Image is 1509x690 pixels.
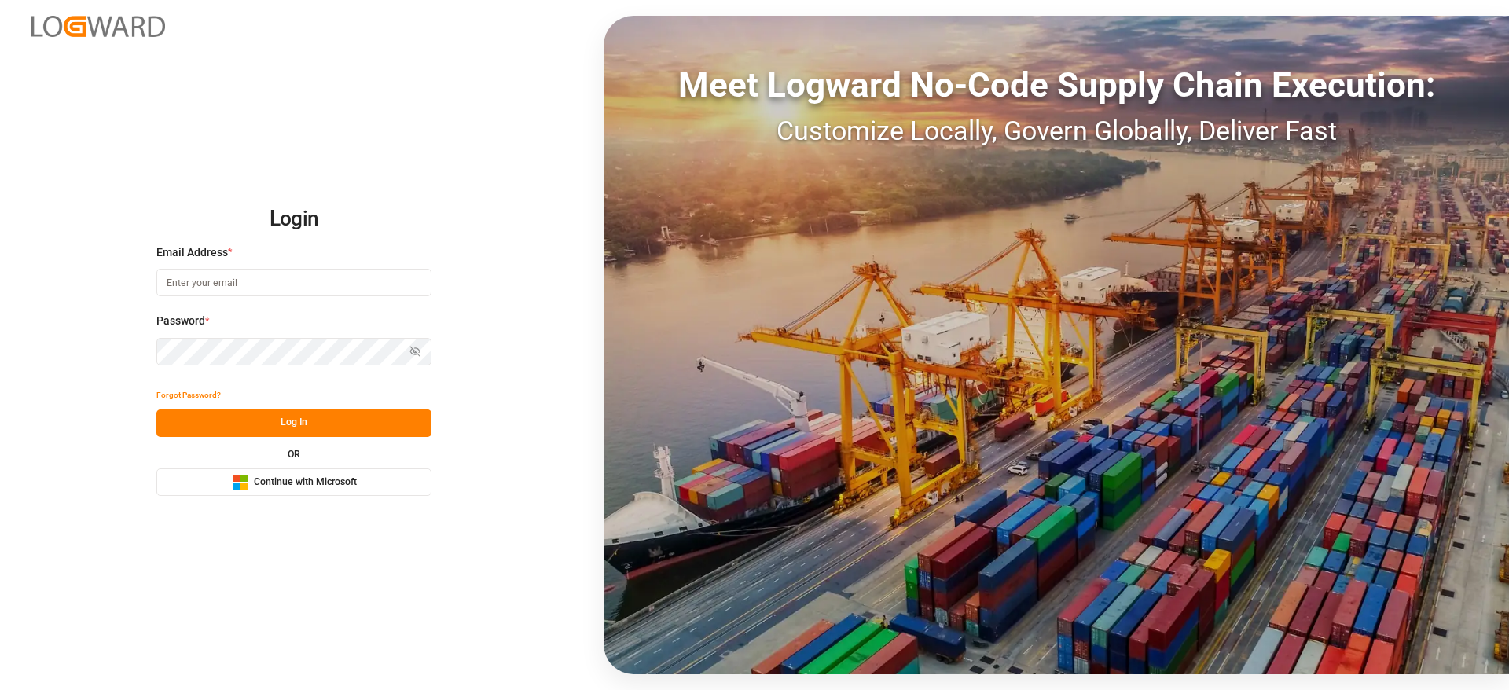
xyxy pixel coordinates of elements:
[156,313,205,329] span: Password
[156,194,431,244] h2: Login
[604,111,1509,151] div: Customize Locally, Govern Globally, Deliver Fast
[31,16,165,37] img: Logward_new_orange.png
[156,244,228,261] span: Email Address
[604,59,1509,111] div: Meet Logward No-Code Supply Chain Execution:
[156,269,431,296] input: Enter your email
[288,450,300,459] small: OR
[156,382,221,409] button: Forgot Password?
[156,409,431,437] button: Log In
[254,475,357,490] span: Continue with Microsoft
[156,468,431,496] button: Continue with Microsoft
